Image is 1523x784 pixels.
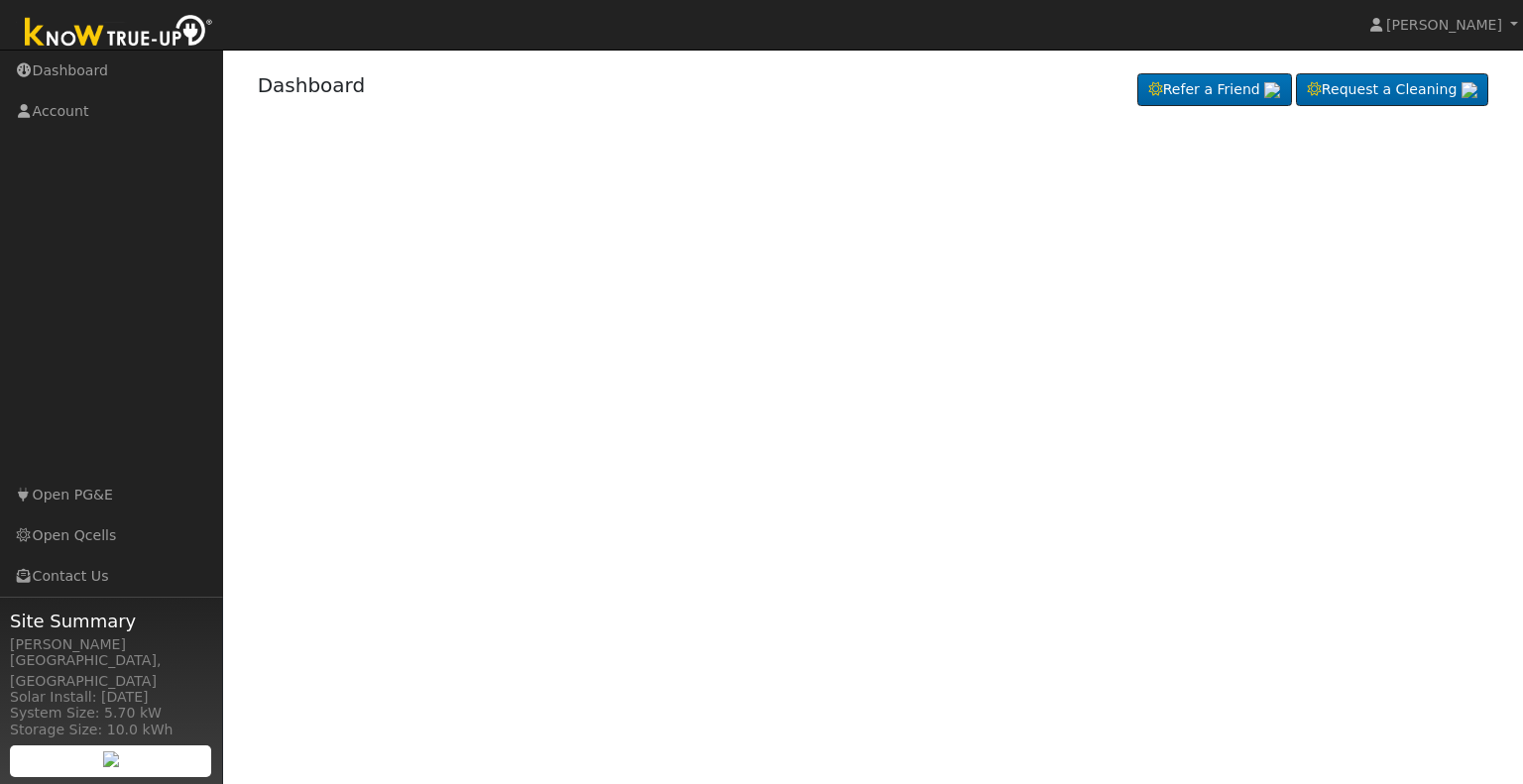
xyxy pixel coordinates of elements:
div: Storage Size: 10.0 kWh [10,720,212,740]
img: Know True-Up [15,11,223,56]
a: Dashboard [258,73,366,97]
a: Request a Cleaning [1296,73,1488,107]
div: [GEOGRAPHIC_DATA], [GEOGRAPHIC_DATA] [10,650,212,692]
img: retrieve [1462,82,1477,98]
div: [PERSON_NAME] [10,634,212,655]
div: System Size: 5.70 kW [10,703,212,724]
img: retrieve [1264,82,1280,98]
img: retrieve [103,751,119,767]
a: Refer a Friend [1137,73,1292,107]
div: Solar Install: [DATE] [10,687,212,708]
span: Site Summary [10,608,212,634]
span: [PERSON_NAME] [1386,17,1502,33]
